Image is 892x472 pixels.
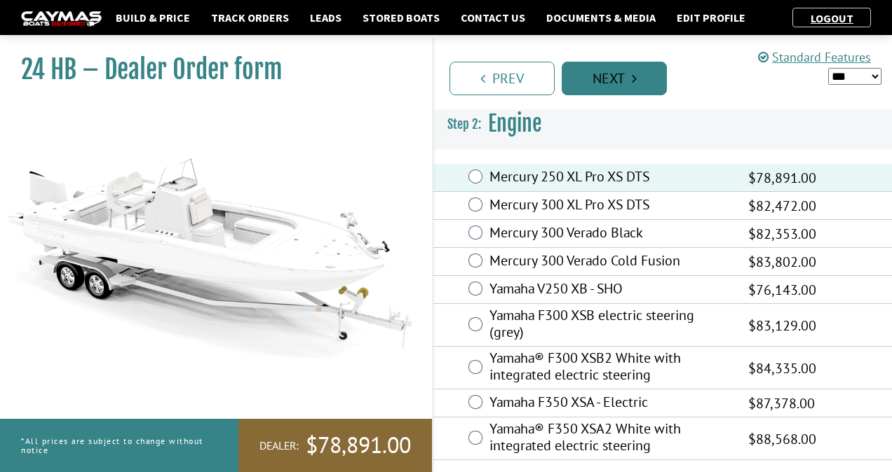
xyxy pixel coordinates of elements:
span: $76,143.00 [748,279,816,300]
span: Dealer: [259,438,299,453]
label: Yamaha V250 XB - SHO [489,280,731,300]
label: Mercury 300 Verado Black [489,224,731,244]
span: $83,129.00 [748,315,816,336]
a: Build & Price [109,8,197,27]
img: caymas-dealer-connect-2ed40d3bc7270c1d8d7ffb4b79bf05adc795679939227970def78ec6f6c03838.gif [21,11,102,26]
a: Edit Profile [670,8,752,27]
span: $82,353.00 [748,223,816,244]
label: Yamaha® F300 XSB2 White with integrated electric steering [489,349,731,387]
span: $78,891.00 [748,167,816,188]
span: $84,335.00 [748,358,816,379]
a: Logout [804,11,860,25]
label: Mercury 250 XL Pro XS DTS [489,168,731,188]
label: Yamaha® F350 XSA2 White with integrated electric steering [489,420,731,457]
a: Prev [450,62,555,95]
p: *All prices are subject to change without notice [21,429,207,461]
h1: 24 HB – Dealer Order form [21,54,397,85]
a: Standard Features [758,49,871,65]
span: $87,378.00 [748,393,815,414]
a: Stored Boats [356,8,447,27]
span: $82,472.00 [748,195,816,216]
a: Track Orders [204,8,296,27]
span: $78,891.00 [306,431,411,460]
a: Contact Us [454,8,532,27]
label: Yamaha F350 XSA - Electric [489,394,731,414]
label: Mercury 300 Verado Cold Fusion [489,252,731,272]
label: Mercury 300 XL Pro XS DTS [489,196,731,216]
ul: Pagination [446,60,892,95]
a: Leads [303,8,349,27]
span: $88,568.00 [748,429,816,450]
label: Yamaha F300 XSB electric steering (grey) [489,307,731,344]
a: Documents & Media [539,8,663,27]
span: $83,802.00 [748,251,816,272]
h3: Engine [433,98,892,150]
a: Next [562,62,667,95]
a: Dealer:$78,891.00 [238,419,432,472]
